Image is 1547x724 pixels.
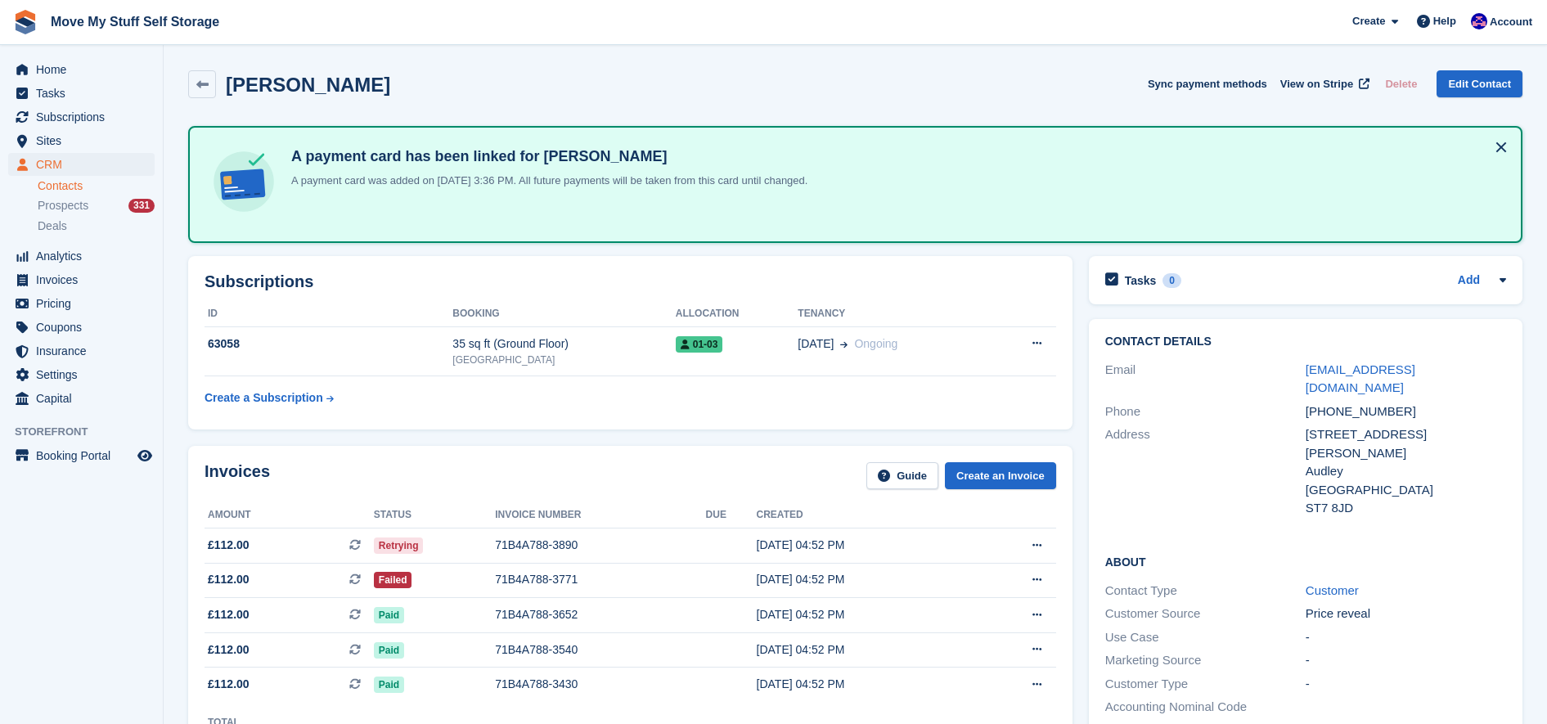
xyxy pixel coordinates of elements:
a: Customer [1306,583,1359,597]
span: Storefront [15,424,163,440]
div: - [1306,675,1506,694]
a: Contacts [38,178,155,194]
span: Coupons [36,316,134,339]
h2: [PERSON_NAME] [226,74,390,96]
div: [DATE] 04:52 PM [757,641,973,659]
div: Audley [1306,462,1506,481]
div: 0 [1162,273,1181,288]
span: [DATE] [798,335,834,353]
a: Preview store [135,446,155,465]
span: Ongoing [854,337,897,350]
th: Amount [205,502,374,528]
div: 331 [128,199,155,213]
span: Paid [374,642,404,659]
div: Marketing Source [1105,651,1306,670]
a: menu [8,58,155,81]
span: £112.00 [208,537,250,554]
th: Invoice number [495,502,705,528]
th: Created [757,502,973,528]
div: Accounting Nominal Code [1105,698,1306,717]
a: menu [8,363,155,386]
p: A payment card was added on [DATE] 3:36 PM. All future payments will be taken from this card unti... [285,173,807,189]
h2: Tasks [1125,273,1157,288]
th: ID [205,301,452,327]
a: Create an Invoice [945,462,1056,489]
div: [GEOGRAPHIC_DATA] [452,353,675,367]
div: 71B4A788-3890 [495,537,705,554]
a: Prospects 331 [38,197,155,214]
div: Customer Type [1105,675,1306,694]
a: menu [8,292,155,315]
a: menu [8,387,155,410]
span: £112.00 [208,641,250,659]
h2: About [1105,553,1506,569]
a: Guide [866,462,938,489]
div: - [1306,651,1506,670]
span: Settings [36,363,134,386]
span: Invoices [36,268,134,291]
div: Phone [1105,402,1306,421]
div: [DATE] 04:52 PM [757,606,973,623]
div: Contact Type [1105,582,1306,600]
div: Price reveal [1306,605,1506,623]
div: 71B4A788-3430 [495,676,705,693]
a: Create a Subscription [205,383,334,413]
span: £112.00 [208,676,250,693]
a: menu [8,82,155,105]
th: Due [706,502,757,528]
div: [GEOGRAPHIC_DATA] [1306,481,1506,500]
span: Sites [36,129,134,152]
div: 71B4A788-3771 [495,571,705,588]
a: menu [8,340,155,362]
span: Paid [374,677,404,693]
span: Prospects [38,198,88,214]
a: menu [8,444,155,467]
a: Deals [38,218,155,235]
th: Allocation [676,301,798,327]
span: Tasks [36,82,134,105]
h2: Subscriptions [205,272,1056,291]
h2: Contact Details [1105,335,1506,349]
span: £112.00 [208,571,250,588]
div: [PHONE_NUMBER] [1306,402,1506,421]
span: Paid [374,607,404,623]
h2: Invoices [205,462,270,489]
a: [EMAIL_ADDRESS][DOMAIN_NAME] [1306,362,1415,395]
div: [STREET_ADDRESS][PERSON_NAME] [1306,425,1506,462]
a: Add [1458,272,1480,290]
a: menu [8,316,155,339]
div: [DATE] 04:52 PM [757,571,973,588]
span: Subscriptions [36,106,134,128]
div: Create a Subscription [205,389,323,407]
button: Delete [1378,70,1423,97]
span: Create [1352,13,1385,29]
span: Deals [38,218,67,234]
span: Home [36,58,134,81]
span: Help [1433,13,1456,29]
a: Edit Contact [1437,70,1522,97]
span: Analytics [36,245,134,268]
div: ST7 8JD [1306,499,1506,518]
div: Use Case [1105,628,1306,647]
div: [DATE] 04:52 PM [757,537,973,554]
span: Retrying [374,537,424,554]
img: card-linked-ebf98d0992dc2aeb22e95c0e3c79077019eb2392cfd83c6a337811c24bc77127.svg [209,147,278,216]
th: Booking [452,301,675,327]
div: 71B4A788-3652 [495,606,705,623]
a: menu [8,268,155,291]
a: Move My Stuff Self Storage [44,8,226,35]
span: Capital [36,387,134,410]
a: View on Stripe [1274,70,1373,97]
span: 01-03 [676,336,723,353]
img: Jade Whetnall [1471,13,1487,29]
div: Customer Source [1105,605,1306,623]
div: 35 sq ft (Ground Floor) [452,335,675,353]
div: 71B4A788-3540 [495,641,705,659]
a: menu [8,129,155,152]
span: CRM [36,153,134,176]
div: 63058 [205,335,452,353]
span: Pricing [36,292,134,315]
div: Email [1105,361,1306,398]
span: Account [1490,14,1532,30]
div: Address [1105,425,1306,518]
